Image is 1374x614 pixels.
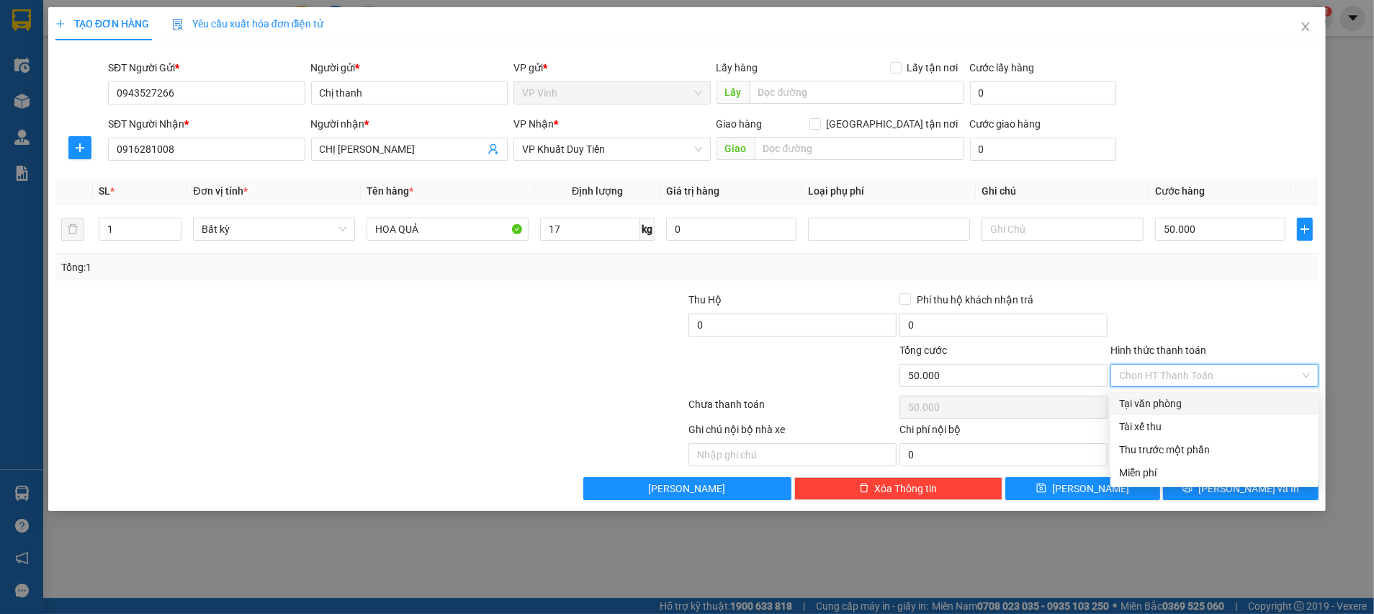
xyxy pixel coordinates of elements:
[717,62,758,74] span: Lấy hàng
[1297,218,1313,241] button: plus
[859,483,869,494] span: delete
[1119,419,1310,435] div: Tài xế thu
[69,142,91,153] span: plus
[1110,344,1206,356] label: Hình thức thanh toán
[55,19,66,29] span: plus
[311,60,508,76] div: Người gửi
[68,136,91,159] button: plus
[583,477,791,500] button: [PERSON_NAME]
[875,481,938,497] span: Xóa Thông tin
[1198,481,1299,497] span: [PERSON_NAME] và In
[61,259,531,275] div: Tổng: 1
[488,143,499,155] span: user-add
[1005,477,1161,500] button: save[PERSON_NAME]
[1119,396,1310,411] div: Tại văn phòng
[1155,185,1205,197] span: Cước hàng
[666,218,796,241] input: 0
[522,138,702,160] span: VP Khuất Duy Tiến
[367,185,413,197] span: Tên hàng
[982,218,1144,241] input: Ghi Chú
[970,62,1035,74] label: Cước lấy hàng
[821,116,964,132] span: [GEOGRAPHIC_DATA] tận nơi
[1036,483,1046,494] span: save
[717,118,763,130] span: Giao hàng
[688,422,897,443] div: Ghi chú nội bộ nhà xe
[202,218,346,240] span: Bất kỳ
[1052,481,1129,497] span: [PERSON_NAME]
[899,344,947,356] span: Tổng cước
[970,138,1116,161] input: Cước giao hàng
[717,81,750,104] span: Lấy
[513,118,554,130] span: VP Nhận
[649,481,726,497] span: [PERSON_NAME]
[572,185,623,197] span: Định lượng
[1163,477,1319,500] button: printer[PERSON_NAME] và In
[802,177,976,205] th: Loại phụ phí
[61,218,84,241] button: delete
[640,218,655,241] span: kg
[1182,483,1193,494] span: printer
[666,185,719,197] span: Giá trị hàng
[522,82,702,104] span: VP Vinh
[108,60,305,76] div: SĐT Người Gửi
[99,185,110,197] span: SL
[970,81,1116,104] input: Cước lấy hàng
[976,177,1149,205] th: Ghi chú
[688,294,722,306] span: Thu Hộ
[1300,21,1311,32] span: close
[172,19,184,30] img: icon
[902,60,964,76] span: Lấy tận nơi
[755,137,964,160] input: Dọc đường
[688,443,897,466] input: Nhập ghi chú
[911,292,1039,308] span: Phí thu hộ khách nhận trả
[55,18,149,30] span: TẠO ĐƠN HÀNG
[513,60,711,76] div: VP gửi
[193,185,247,197] span: Đơn vị tính
[750,81,964,104] input: Dọc đường
[108,116,305,132] div: SĐT Người Nhận
[970,118,1041,130] label: Cước giao hàng
[1298,223,1312,235] span: plus
[311,116,508,132] div: Người nhận
[367,218,529,241] input: VD: Bàn, Ghế
[1119,465,1310,481] div: Miễn phí
[794,477,1002,500] button: deleteXóa Thông tin
[1285,7,1326,48] button: Close
[687,396,898,422] div: Chưa thanh toán
[172,18,324,30] span: Yêu cầu xuất hóa đơn điện tử
[1119,442,1310,458] div: Thu trước một phần
[899,422,1108,443] div: Chi phí nội bộ
[717,137,755,160] span: Giao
